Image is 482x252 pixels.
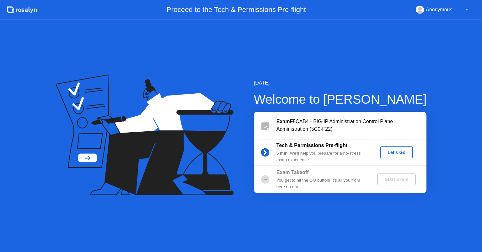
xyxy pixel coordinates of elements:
div: Welcome to [PERSON_NAME] [254,90,427,109]
b: Tech & Permissions Pre-flight [276,143,347,148]
button: Let's Go [380,146,413,158]
div: Let's Go [383,150,410,155]
div: Anonymous [426,6,453,14]
div: ▼ [465,6,469,14]
div: F5CAB4 - BIG-IP Administration Control Plane Administration (5C0-F22) [276,118,426,133]
b: 5 min [276,151,288,156]
div: : We’ll help you prepare for a no-stress exam experience [276,150,367,163]
div: You get to hit the GO button! It’s all you from here on out [276,177,367,190]
button: Start Exam [377,173,416,185]
b: Exam [276,119,290,124]
div: Start Exam [380,177,413,182]
div: [DATE] [254,79,427,87]
b: Exam Takeoff [276,170,309,175]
